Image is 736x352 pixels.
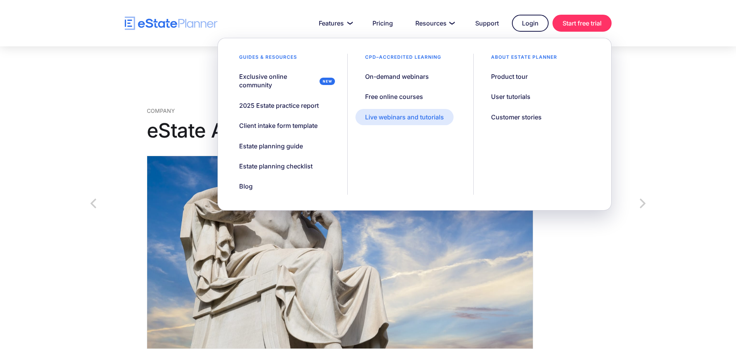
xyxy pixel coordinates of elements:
a: Pricing [363,15,402,31]
a: Resources [406,15,462,31]
div: Live webinars and tutorials [365,113,444,121]
a: Support [466,15,508,31]
div: On-demand webinars [365,72,429,81]
a: Blog [229,178,262,194]
a: Live webinars and tutorials [355,109,454,125]
a: User tutorials [481,88,540,105]
div: Exclusive online community [239,72,316,90]
div: Estate planning checklist [239,162,313,170]
div: Client intake form template [239,121,318,130]
a: Client intake form template [229,117,327,134]
a: Product tour [481,68,537,85]
div: Customer stories [491,113,542,121]
div: Free online courses [365,92,423,101]
a: Estate planning checklist [229,158,322,174]
a: Free online courses [355,88,433,105]
h1: eState Academy [147,119,533,142]
a: Estate planning guide [229,138,313,154]
a: On-demand webinars [355,68,439,85]
div: Guides & resources [229,54,307,65]
a: Start free trial [552,15,612,32]
div: 2025 Estate practice report [239,101,319,110]
a: Customer stories [481,109,551,125]
div: Estate planning guide [239,142,303,150]
a: Features [309,15,359,31]
div: About estate planner [481,54,567,65]
div: CPD–accredited learning [355,54,451,65]
a: 2025 Estate practice report [229,97,328,114]
div: Product tour [491,72,528,81]
div: User tutorials [491,92,530,101]
div: Company [147,107,533,115]
a: Exclusive online community [229,68,340,94]
a: home [125,17,218,30]
div: Blog [239,182,253,190]
a: Login [512,15,549,32]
